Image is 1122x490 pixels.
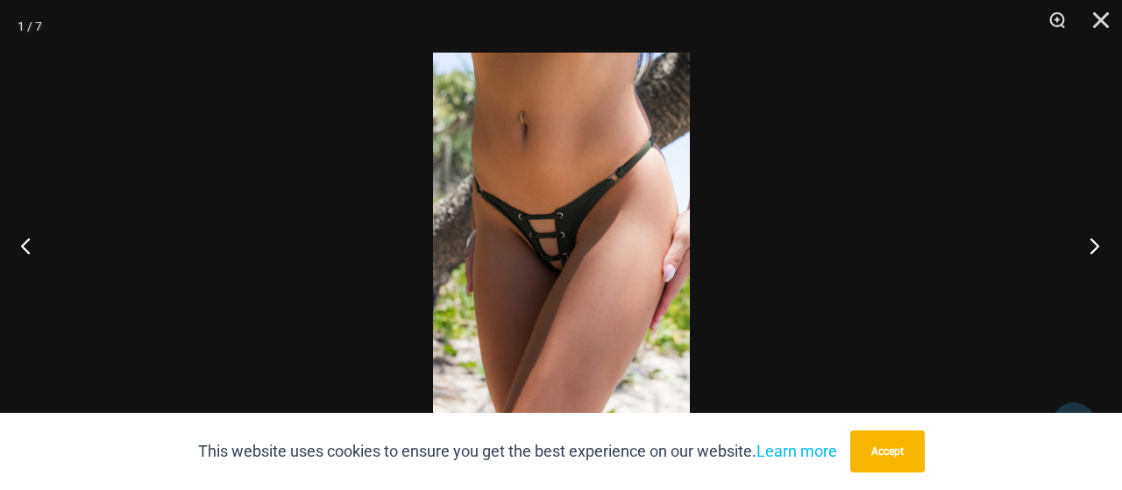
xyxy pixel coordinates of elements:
button: Accept [850,430,925,472]
a: Learn more [756,442,837,460]
img: Link Army 2031 Cheeky 01 [433,53,690,437]
p: This website uses cookies to ensure you get the best experience on our website. [198,438,837,465]
div: 1 / 7 [18,13,42,39]
button: Next [1056,202,1122,289]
